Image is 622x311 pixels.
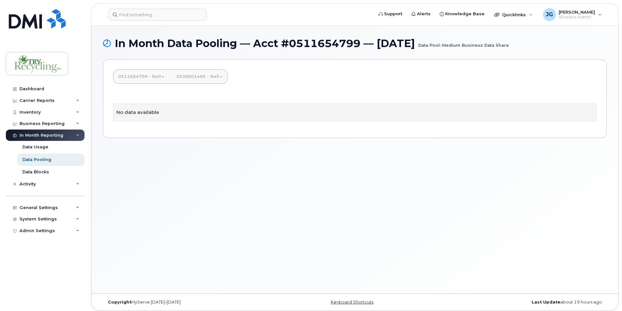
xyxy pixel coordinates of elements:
[113,69,169,84] a: 0511654799 - Bell
[418,38,509,48] small: Data Pool: Medium Business Data Share
[108,300,131,305] strong: Copyright
[532,300,560,305] strong: Last Update
[103,38,607,49] h1: In Month Data Pooling — Acct #0511654799 — [DATE]
[439,300,607,305] div: about 19 hours ago
[331,300,373,305] a: Keyboard Shortcuts
[116,110,593,115] h4: No data available
[171,69,227,84] a: 0538001485 - Bell
[103,300,271,305] div: MyServe [DATE]–[DATE]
